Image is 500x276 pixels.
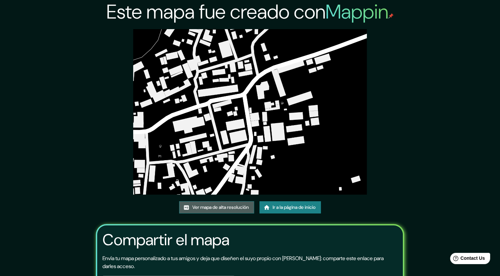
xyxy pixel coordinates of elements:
[102,254,398,270] p: Envía tu mapa personalizado a tus amigos y deja que diseñen el suyo propio con [PERSON_NAME]: com...
[179,201,254,213] a: Ver mapa de alta resolución
[273,203,316,211] font: Ir a la página de inicio
[192,203,249,211] font: Ver mapa de alta resolución
[102,231,229,249] h3: Compartir el mapa
[259,201,321,213] a: Ir a la página de inicio
[441,250,493,269] iframe: Help widget launcher
[388,13,394,19] img: mappin-pin
[133,29,367,195] img: created-map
